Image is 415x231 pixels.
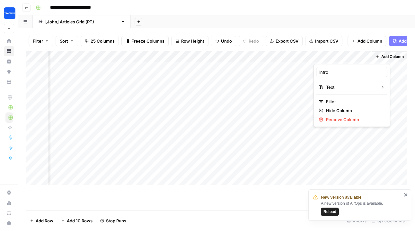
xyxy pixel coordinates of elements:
span: Add Row [36,218,53,224]
a: Learning Hub [4,208,14,218]
button: Filter [29,36,53,46]
button: Workspace: Tractian [4,5,14,21]
span: Redo [249,38,259,44]
span: Reload [323,209,336,215]
a: Usage [4,198,14,208]
button: Undo [211,36,236,46]
span: Filter [33,38,43,44]
div: 9/25 Columns [369,216,407,226]
button: Add 10 Rows [57,216,96,226]
span: 25 Columns [91,38,115,44]
button: Row Height [171,36,208,46]
span: Filter [326,98,382,105]
a: Opportunities [4,67,14,77]
span: Import CSV [315,38,338,44]
a: Browse [4,46,14,56]
span: Text [326,84,376,90]
div: [[PERSON_NAME]] Articles Grid (PT) [45,19,118,25]
button: Add Column [373,53,406,61]
img: Tractian Logo [4,7,15,19]
span: New version available [321,194,361,201]
button: Add Column [348,36,386,46]
span: Stop Runs [106,218,126,224]
button: Freeze Columns [121,36,169,46]
a: Home [4,36,14,46]
button: Stop Runs [96,216,130,226]
button: Sort [56,36,78,46]
a: Your Data [4,77,14,87]
a: Settings [4,187,14,198]
span: Add 10 Rows [67,218,93,224]
a: Insights [4,56,14,67]
button: Redo [239,36,263,46]
span: Sort [60,38,68,44]
button: close [404,192,408,197]
span: Freeze Columns [131,38,164,44]
button: 25 Columns [81,36,119,46]
span: Remove Column [326,116,382,123]
span: Row Height [181,38,204,44]
span: Undo [221,38,232,44]
div: A new version of AirOps is available. [321,201,402,216]
button: Add Row [26,216,57,226]
button: Reload [321,208,339,216]
button: Help + Support [4,218,14,228]
span: Add Column [381,54,404,60]
span: Add Column [358,38,382,44]
span: Hide Column [326,107,382,114]
span: Export CSV [276,38,298,44]
button: Import CSV [305,36,342,46]
button: Export CSV [266,36,303,46]
a: [[PERSON_NAME]] Articles Grid (PT) [33,15,131,28]
div: 4 Rows [344,216,369,226]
